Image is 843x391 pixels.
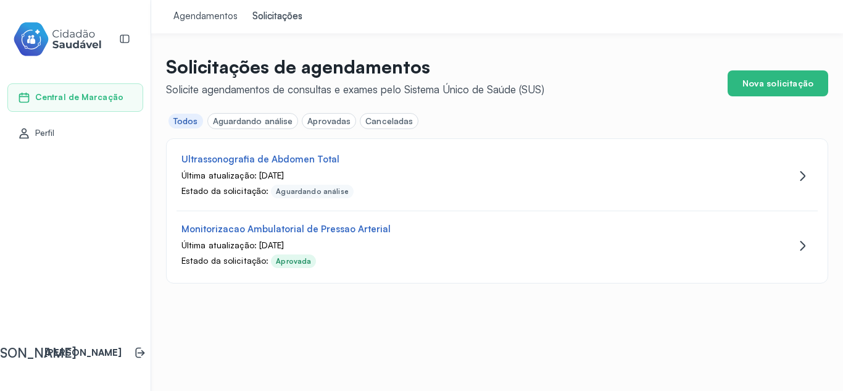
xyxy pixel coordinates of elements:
p: Solicitações de agendamentos [166,56,544,78]
a: Perfil [18,127,133,140]
span: Central de Marcação [35,92,123,103]
div: Monitorizacao Ambulatorial de Pressao Arterial [181,224,391,235]
div: Aguardando análise [213,116,293,127]
div: Ultrassonografia de Abdomen Total [181,154,339,166]
div: Última atualização: [DATE] [181,170,708,181]
div: Aprovada [276,257,311,266]
img: cidadao-saudavel-filled-logo.svg [13,20,102,59]
span: Perfil [35,128,55,138]
div: Estado da solicitação: [181,186,268,198]
button: Nova solicitação [728,70,828,96]
div: Agendamentos [173,11,238,23]
div: Solicite agendamentos de consultas e exames pelo Sistema Único de Saúde (SUS) [166,83,544,96]
div: Solicitações [252,11,302,23]
p: [PERSON_NAME] [44,347,122,359]
div: Estado da solicitação: [181,256,268,268]
div: Todos [173,116,198,127]
div: Aprovadas [307,116,351,127]
a: Central de Marcação [18,91,133,104]
div: Última atualização: [DATE] [181,240,708,251]
div: Aguardando análise [276,187,349,196]
div: Canceladas [365,116,413,127]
